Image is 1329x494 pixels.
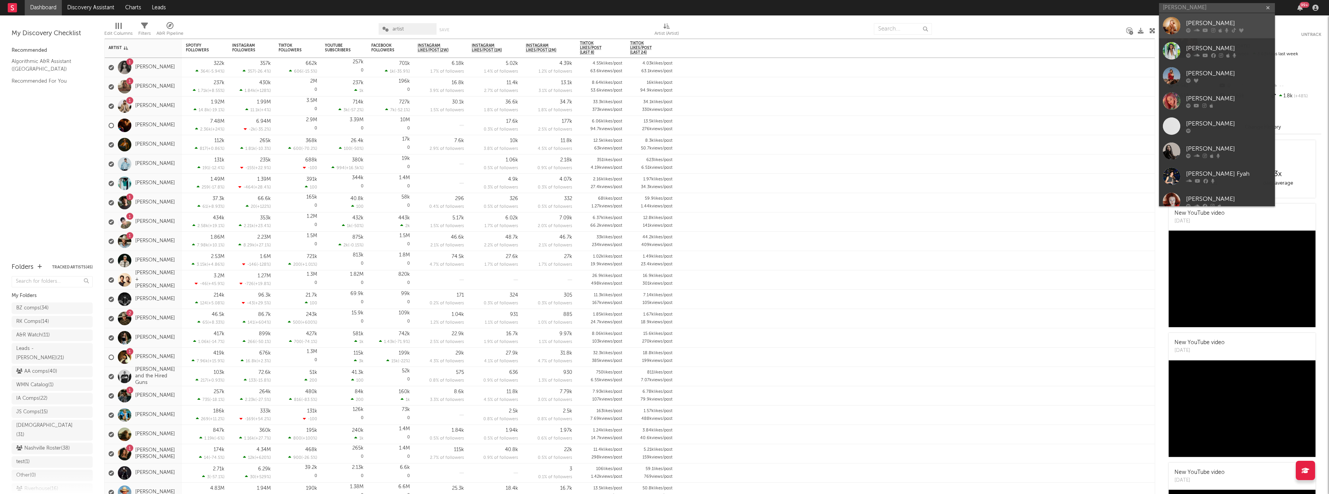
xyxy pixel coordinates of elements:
[1186,19,1271,28] div: [PERSON_NAME]
[371,77,410,96] div: 0
[214,138,224,143] div: 112k
[430,70,464,74] span: 1.7 % of followers
[452,100,464,105] div: 30.1k
[135,354,175,360] a: [PERSON_NAME]
[640,88,673,93] div: 94.9k views/post
[343,108,348,112] span: 3k
[279,77,317,96] div: 0
[288,146,317,151] div: ( )
[306,98,317,103] div: 3.5M
[559,61,572,66] div: 4.39k
[12,343,93,364] a: Leads - [PERSON_NAME](21)
[385,107,410,112] div: ( )
[310,185,317,190] span: 100
[12,366,93,377] a: AA comps(40)
[1186,144,1271,153] div: [PERSON_NAME]
[294,70,302,74] span: 606
[255,185,270,190] span: +28.4 %
[1159,38,1275,63] a: [PERSON_NAME]
[402,137,410,142] div: 17k
[452,61,464,66] div: 6.18k
[135,180,175,187] a: [PERSON_NAME]
[399,100,410,105] div: 727k
[201,70,208,74] span: 364
[510,196,518,201] div: 326
[257,147,270,151] span: -10.3 %
[257,127,270,132] span: -35.2 %
[351,138,364,143] div: 26.4k
[400,117,410,122] div: 10M
[371,174,410,193] div: 0
[430,147,464,151] span: 2.9 % of followers
[306,61,317,66] div: 662k
[200,127,211,132] span: 2.36k
[643,177,673,182] div: 1.97k likes/post
[590,69,622,73] div: 63.6k views/post
[371,193,410,212] div: 0
[16,394,48,403] div: IA Comps ( 22 )
[135,64,175,71] a: [PERSON_NAME]
[1159,88,1275,114] a: [PERSON_NAME]
[249,127,255,132] span: -2k
[195,69,224,74] div: ( )
[306,177,317,182] div: 391k
[303,70,316,74] span: -15.5 %
[644,119,673,124] div: 13.5k likes/post
[325,116,364,135] div: 0
[279,193,317,212] div: 0
[109,46,167,50] div: Artist
[591,204,622,209] div: 1.27k views/post
[597,158,622,162] div: 351 likes/post
[593,100,622,104] div: 33.3k likes/post
[325,174,364,193] div: 0
[303,147,316,151] span: -70.2 %
[210,166,223,170] span: -12.4 %
[135,103,175,109] a: [PERSON_NAME]
[214,80,224,85] div: 237k
[16,367,57,376] div: AA comps ( 40 )
[214,61,224,66] div: 322k
[12,57,85,73] a: Algorithmic A&R Assistant ([GEOGRAPHIC_DATA])
[401,195,410,200] div: 58k
[193,88,224,93] div: ( )
[256,70,270,74] span: -26.4 %
[399,61,410,66] div: 701k
[439,28,449,32] button: Save
[135,199,175,206] a: [PERSON_NAME]
[1159,139,1275,164] a: [PERSON_NAME]
[390,108,395,112] span: 7k
[12,46,93,55] div: Recommended
[371,43,398,53] div: Facebook Followers
[12,406,93,418] a: JS Comps(15)
[484,127,518,132] span: 0.3 % of followers
[1186,94,1271,103] div: [PERSON_NAME]
[506,61,518,66] div: 5.02k
[1159,63,1275,88] a: [PERSON_NAME]
[16,457,30,467] div: test ( 1 )
[642,108,673,112] div: 330k views/post
[135,257,175,264] a: [PERSON_NAME]
[135,412,175,418] a: [PERSON_NAME]
[559,177,572,182] div: 4.07k
[260,138,271,143] div: 265k
[244,127,271,132] div: ( )
[1186,69,1271,78] div: [PERSON_NAME]
[539,89,572,93] span: 3.1 % of followers
[339,146,364,151] div: ( )
[484,89,518,93] span: 2.7 % of followers
[310,79,317,84] div: 2M
[641,204,673,209] div: 1.44k views/post
[255,166,270,170] span: +22.9 %
[135,270,178,290] a: [PERSON_NAME] + [PERSON_NAME]
[210,185,223,190] span: -17.8 %
[245,166,254,170] span: -155
[246,204,271,209] div: ( )
[564,196,572,201] div: 332
[1186,194,1271,204] div: [PERSON_NAME]
[430,89,464,93] span: 3.9 % of followers
[593,61,622,66] div: 4.55k likes/post
[12,276,93,287] input: Search for folders...
[12,302,93,314] a: BZ comps(34)
[506,158,518,163] div: 1.06k
[642,127,673,131] div: 276k views/post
